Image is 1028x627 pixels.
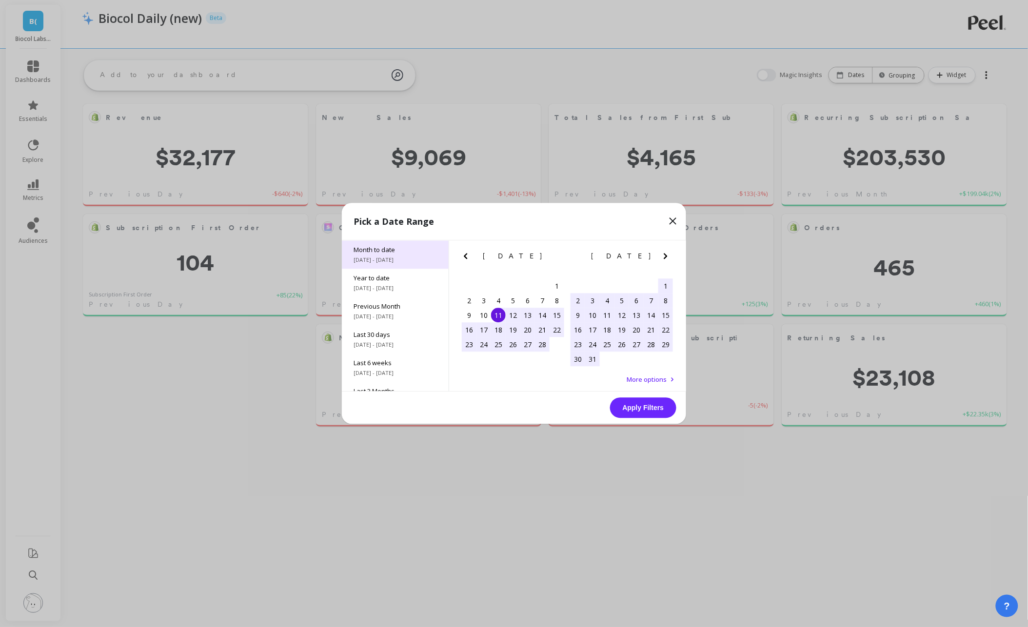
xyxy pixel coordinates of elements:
div: Choose Tuesday, March 4th, 2025 [600,294,614,308]
div: Choose Wednesday, February 12th, 2025 [506,308,520,323]
div: Choose Thursday, February 13th, 2025 [520,308,535,323]
button: Previous Month [460,251,475,266]
span: [DATE] - [DATE] [354,370,437,377]
div: Choose Friday, February 28th, 2025 [535,337,550,352]
div: Choose Wednesday, February 19th, 2025 [506,323,520,337]
div: Choose Saturday, February 1st, 2025 [550,279,564,294]
div: Choose Sunday, March 16th, 2025 [571,323,585,337]
span: [DATE] - [DATE] [354,256,437,264]
div: Choose Sunday, February 16th, 2025 [462,323,476,337]
div: month 2025-03 [571,279,673,367]
div: Choose Sunday, February 9th, 2025 [462,308,476,323]
span: Last 3 Months [354,387,437,396]
span: [DATE] - [DATE] [354,341,437,349]
div: Choose Saturday, March 29th, 2025 [658,337,673,352]
div: Choose Saturday, February 15th, 2025 [550,308,564,323]
div: month 2025-02 [462,279,564,352]
span: [DATE] [483,253,544,260]
div: Choose Thursday, March 6th, 2025 [629,294,644,308]
span: Last 6 weeks [354,359,437,368]
div: Choose Thursday, March 13th, 2025 [629,308,644,323]
div: Choose Saturday, March 15th, 2025 [658,308,673,323]
span: ? [1004,599,1010,613]
div: Choose Monday, March 24th, 2025 [585,337,600,352]
div: Choose Monday, March 17th, 2025 [585,323,600,337]
div: Choose Tuesday, February 18th, 2025 [491,323,506,337]
div: Choose Saturday, March 8th, 2025 [658,294,673,308]
div: Choose Friday, February 21st, 2025 [535,323,550,337]
div: Choose Tuesday, March 18th, 2025 [600,323,614,337]
div: Choose Friday, March 14th, 2025 [644,308,658,323]
div: Choose Thursday, February 27th, 2025 [520,337,535,352]
div: Choose Monday, March 3rd, 2025 [585,294,600,308]
div: Choose Thursday, March 27th, 2025 [629,337,644,352]
div: Choose Wednesday, March 5th, 2025 [614,294,629,308]
span: [DATE] - [DATE] [354,285,437,293]
div: Choose Friday, March 21st, 2025 [644,323,658,337]
button: Next Month [551,251,567,266]
span: More options [627,375,667,384]
span: Month to date [354,246,437,255]
span: Year to date [354,274,437,283]
div: Choose Friday, March 7th, 2025 [644,294,658,308]
span: Previous Month [354,302,437,311]
div: Choose Wednesday, February 26th, 2025 [506,337,520,352]
div: Choose Friday, February 7th, 2025 [535,294,550,308]
div: Choose Thursday, March 20th, 2025 [629,323,644,337]
div: Choose Wednesday, March 26th, 2025 [614,337,629,352]
div: Choose Monday, February 3rd, 2025 [476,294,491,308]
span: [DATE] [592,253,652,260]
div: Choose Thursday, February 6th, 2025 [520,294,535,308]
div: Choose Sunday, March 23rd, 2025 [571,337,585,352]
button: Apply Filters [610,398,676,418]
button: ? [996,595,1018,617]
div: Choose Saturday, February 22nd, 2025 [550,323,564,337]
p: Pick a Date Range [354,215,434,229]
div: Choose Wednesday, February 5th, 2025 [506,294,520,308]
div: Choose Monday, February 10th, 2025 [476,308,491,323]
div: Choose Tuesday, March 11th, 2025 [600,308,614,323]
div: Choose Sunday, February 2nd, 2025 [462,294,476,308]
div: Choose Sunday, February 23rd, 2025 [462,337,476,352]
div: Choose Tuesday, February 25th, 2025 [491,337,506,352]
button: Next Month [660,251,675,266]
div: Choose Friday, March 28th, 2025 [644,337,658,352]
div: Choose Tuesday, March 25th, 2025 [600,337,614,352]
div: Choose Friday, February 14th, 2025 [535,308,550,323]
div: Choose Monday, March 10th, 2025 [585,308,600,323]
button: Previous Month [569,251,584,266]
div: Choose Sunday, March 9th, 2025 [571,308,585,323]
div: Choose Tuesday, February 11th, 2025 [491,308,506,323]
div: Choose Sunday, March 30th, 2025 [571,352,585,367]
div: Choose Saturday, February 8th, 2025 [550,294,564,308]
div: Choose Wednesday, March 19th, 2025 [614,323,629,337]
div: Choose Sunday, March 2nd, 2025 [571,294,585,308]
div: Choose Monday, February 17th, 2025 [476,323,491,337]
div: Choose Saturday, March 22nd, 2025 [658,323,673,337]
div: Choose Thursday, February 20th, 2025 [520,323,535,337]
div: Choose Wednesday, March 12th, 2025 [614,308,629,323]
div: Choose Tuesday, February 4th, 2025 [491,294,506,308]
span: [DATE] - [DATE] [354,313,437,321]
div: Choose Monday, March 31st, 2025 [585,352,600,367]
div: Choose Saturday, March 1st, 2025 [658,279,673,294]
span: Last 30 days [354,331,437,339]
div: Choose Monday, February 24th, 2025 [476,337,491,352]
